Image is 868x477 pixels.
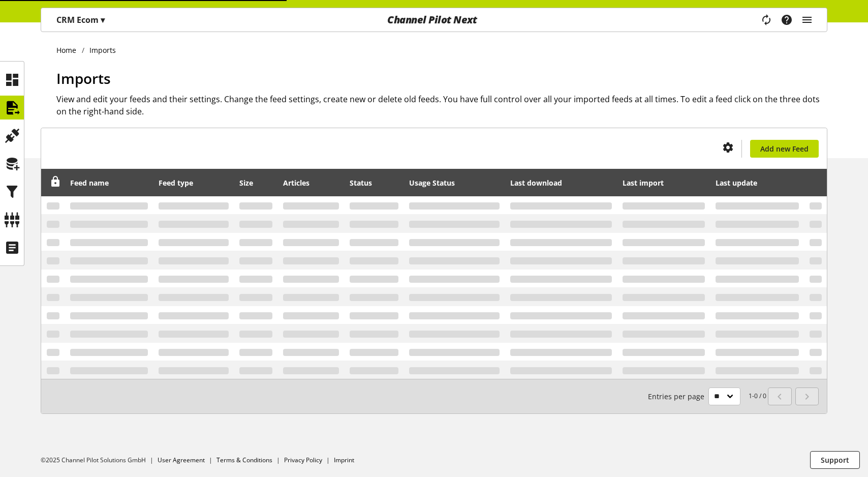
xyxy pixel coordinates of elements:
[56,69,111,88] span: Imports
[216,456,272,464] a: Terms & Conditions
[158,456,205,464] a: User Agreement
[56,45,82,55] a: Home
[101,14,105,25] span: ▾
[760,143,809,154] span: Add new Feed
[56,93,827,117] h2: View and edit your feeds and their settings. Change the feed settings, create new or delete old f...
[283,172,339,193] div: Articles
[750,140,819,158] a: Add new Feed
[623,172,705,193] div: Last import
[70,172,148,193] div: Feed name
[41,456,158,465] li: ©2025 Channel Pilot Solutions GmbH
[821,455,849,465] span: Support
[716,172,799,193] div: Last update
[409,172,500,193] div: Usage Status
[239,172,272,193] div: Size
[648,387,766,405] small: 1-0 / 0
[350,172,398,193] div: Status
[47,176,61,189] div: Unlock to reorder rows
[56,14,105,26] p: CRM Ecom
[648,391,708,402] span: Entries per page
[50,176,61,187] span: Unlock to reorder rows
[810,451,860,469] button: Support
[284,456,322,464] a: Privacy Policy
[334,456,354,464] a: Imprint
[41,8,827,32] nav: main navigation
[159,172,229,193] div: Feed type
[510,172,612,193] div: Last download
